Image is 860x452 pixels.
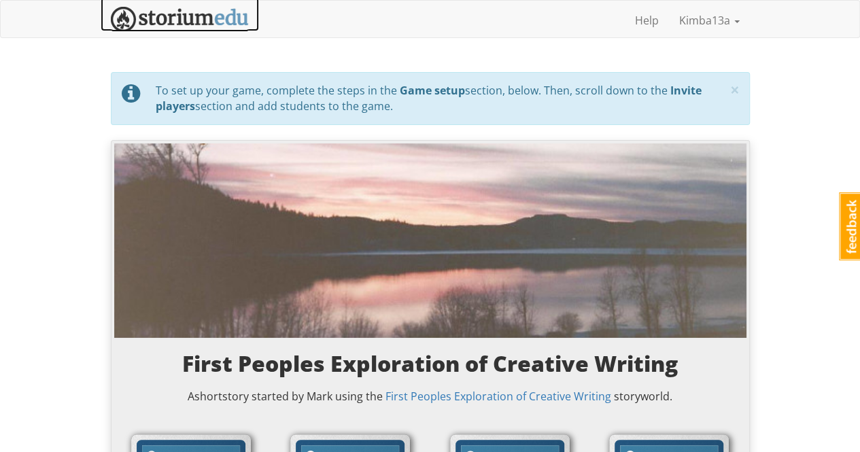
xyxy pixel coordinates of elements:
[332,389,672,404] span: using the storyworld.
[625,3,669,37] a: Help
[128,389,733,404] p: A short story started by Mark
[385,389,611,404] a: First Peoples Exploration of Creative Writing
[128,351,733,375] h3: First Peoples Exploration of Creative Writing
[730,78,740,101] span: ×
[400,83,465,98] strong: Game setup
[111,7,249,32] img: StoriumEDU
[114,143,746,338] img: a0nw6ss4o7hm6ejcrgie.jpg
[156,83,725,114] div: To set up your game, complete the steps in the section, below. Then, scroll down to the section a...
[669,3,750,37] a: Kimba13a
[156,83,702,114] strong: Invite players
